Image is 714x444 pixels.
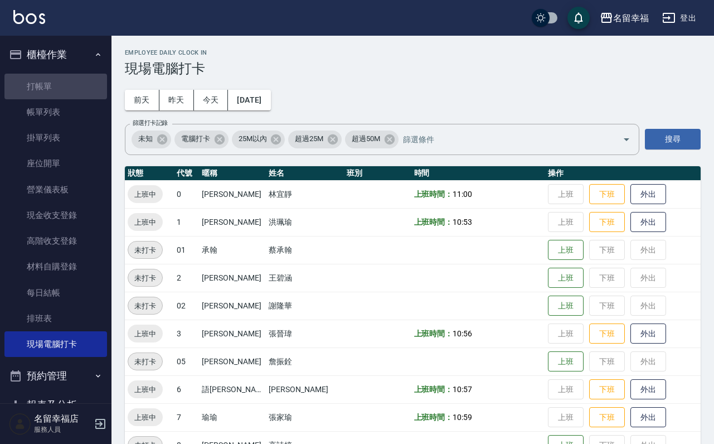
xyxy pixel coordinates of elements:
td: 詹振銓 [266,348,344,375]
span: 25M以內 [232,133,274,144]
button: 名留幸福 [595,7,653,30]
a: 帳單列表 [4,99,107,125]
h2: Employee Daily Clock In [125,49,701,56]
img: Person [9,413,31,435]
h3: 現場電腦打卡 [125,61,701,76]
div: 超過25M [288,131,342,148]
td: [PERSON_NAME] [199,320,266,348]
button: 外出 [630,324,666,344]
a: 座位開單 [4,151,107,176]
span: 上班中 [128,384,163,395]
b: 上班時間： [414,218,453,226]
a: 每日結帳 [4,280,107,306]
span: 未打卡 [128,356,162,368]
td: 6 [174,375,200,403]
span: 上班中 [128,189,163,200]
span: 電腦打卡 [174,133,217,144]
span: 超過50M [345,133,387,144]
td: 王碧涵 [266,264,344,292]
td: [PERSON_NAME] [199,348,266,375]
a: 高階收支登錄 [4,228,107,254]
a: 現場電腦打卡 [4,331,107,357]
td: 承翰 [199,236,266,264]
th: 操作 [545,166,701,181]
span: 上班中 [128,328,163,340]
th: 狀態 [125,166,174,181]
td: 05 [174,348,200,375]
td: 0 [174,180,200,208]
td: 瑜瑜 [199,403,266,431]
button: 今天 [194,90,229,110]
div: 未知 [132,131,171,148]
td: 02 [174,292,200,320]
button: 外出 [630,184,666,205]
button: 預約管理 [4,361,107,390]
div: 電腦打卡 [174,131,229,148]
span: 11:00 [453,190,472,199]
button: 下班 [589,407,625,428]
a: 現金收支登錄 [4,202,107,228]
button: 搜尋 [645,129,701,149]
button: 外出 [630,407,666,428]
a: 排班表 [4,306,107,331]
span: 未知 [132,133,159,144]
input: 篩選條件 [400,129,603,149]
th: 班別 [344,166,411,181]
td: [PERSON_NAME] [199,292,266,320]
td: 張晉瑋 [266,320,344,348]
a: 打帳單 [4,74,107,99]
span: 10:59 [453,413,472,422]
td: 林宜靜 [266,180,344,208]
button: 下班 [589,184,625,205]
button: 登出 [658,8,701,28]
b: 上班時間： [414,329,453,338]
th: 暱稱 [199,166,266,181]
button: [DATE] [228,90,270,110]
p: 服務人員 [34,424,91,435]
span: 上班中 [128,216,163,228]
td: [PERSON_NAME] [199,208,266,236]
button: 外出 [630,379,666,400]
button: 上班 [548,268,584,288]
span: 超過25M [288,133,330,144]
button: 櫃檯作業 [4,40,107,69]
button: 前天 [125,90,159,110]
td: [PERSON_NAME] [266,375,344,403]
button: 上班 [548,240,584,260]
span: 10:57 [453,385,472,394]
td: 3 [174,320,200,348]
div: 25M以內 [232,131,285,148]
span: 上班中 [128,412,163,423]
div: 超過50M [345,131,399,148]
th: 時間 [411,166,545,181]
button: 下班 [589,212,625,233]
button: 上班 [548,296,584,316]
label: 篩選打卡記錄 [133,119,168,127]
b: 上班時間： [414,413,453,422]
span: 未打卡 [128,244,162,256]
a: 掛單列表 [4,125,107,151]
td: 洪珮瑜 [266,208,344,236]
td: 01 [174,236,200,264]
td: 謝隆華 [266,292,344,320]
td: 蔡承翰 [266,236,344,264]
th: 代號 [174,166,200,181]
button: 下班 [589,324,625,344]
button: 外出 [630,212,666,233]
td: [PERSON_NAME] [199,180,266,208]
span: 未打卡 [128,300,162,312]
b: 上班時間： [414,385,453,394]
td: 語[PERSON_NAME] [199,375,266,403]
span: 10:53 [453,218,472,226]
span: 未打卡 [128,272,162,284]
span: 10:56 [453,329,472,338]
td: 7 [174,403,200,431]
a: 材料自購登錄 [4,254,107,279]
button: 上班 [548,351,584,372]
h5: 名留幸福店 [34,413,91,424]
td: 張家瑜 [266,403,344,431]
div: 名留幸福 [613,11,649,25]
b: 上班時間： [414,190,453,199]
td: 2 [174,264,200,292]
th: 姓名 [266,166,344,181]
